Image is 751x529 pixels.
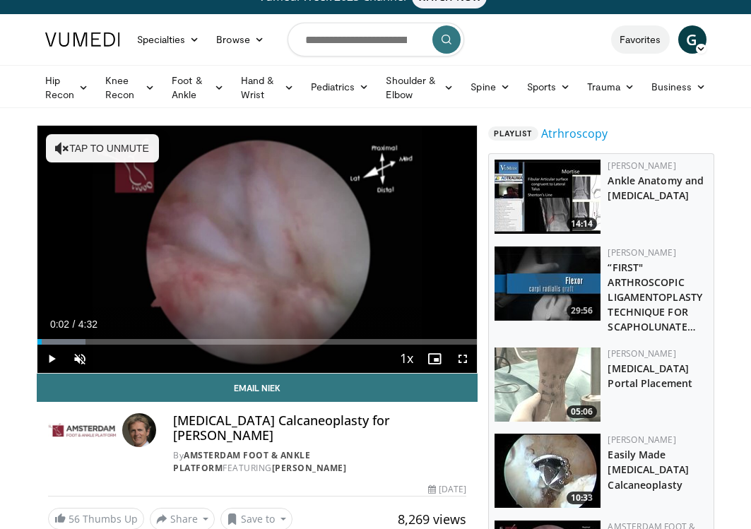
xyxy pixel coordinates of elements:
img: d079e22e-f623-40f6-8657-94e85635e1da.150x105_q85_crop-smart_upscale.jpg [495,160,601,234]
a: [PERSON_NAME] [272,462,347,474]
h4: [MEDICAL_DATA] Calcaneoplasty for [PERSON_NAME] [173,413,466,444]
a: Hand & Wrist [232,73,302,102]
button: Play [37,345,66,373]
div: Progress Bar [37,339,478,345]
a: 05:06 [495,347,601,422]
span: 8,269 views [398,511,466,528]
span: 29:56 [567,304,597,317]
a: Trauma [579,73,643,101]
img: 9PXNFW8221SuaG0X4xMDoxOmdtO40mAx.150x105_q85_crop-smart_upscale.jpg [495,434,601,508]
video-js: Video Player [37,126,478,373]
span: 14:14 [567,218,597,230]
a: [PERSON_NAME] [608,434,675,446]
img: Avatar [122,413,156,447]
img: VuMedi Logo [45,32,120,47]
span: 4:32 [78,319,97,330]
span: 10:33 [567,492,597,504]
button: Tap to unmute [46,134,159,162]
a: Favorites [611,25,670,54]
a: [MEDICAL_DATA] Portal Placement [608,362,692,390]
a: Hip Recon [37,73,97,102]
a: 10:33 [495,434,601,508]
img: Amsterdam Foot & Ankle Platform [48,413,117,447]
a: “FIRST" ARTHROSCOPIC LIGAMENTOPLASTY TECHNIQUE FOR SCAPHOLUNATE… [608,261,702,333]
a: [PERSON_NAME] [608,347,675,359]
a: 29:56 [495,246,601,321]
a: [PERSON_NAME] [608,160,675,172]
a: Amsterdam Foot & Ankle Platform [173,449,310,474]
button: Unmute [66,345,94,373]
button: Enable picture-in-picture mode [420,345,449,373]
div: By FEATURING [173,449,466,475]
span: 05:06 [567,405,597,418]
span: Playlist [488,126,538,141]
span: 0:02 [50,319,69,330]
a: Sports [519,73,579,101]
a: Easily Made [MEDICAL_DATA] Calcaneoplasty [608,448,688,491]
a: Knee Recon [97,73,163,102]
a: Pediatrics [302,73,378,101]
a: G [678,25,706,54]
a: Specialties [129,25,208,54]
a: Shoulder & Elbow [377,73,462,102]
div: [DATE] [428,483,466,496]
a: Ankle Anatomy and [MEDICAL_DATA] [608,174,704,202]
span: / [73,319,76,330]
a: Business [643,73,715,101]
a: Browse [208,25,273,54]
span: 56 [69,512,80,525]
a: Foot & Ankle [163,73,232,102]
input: Search topics, interventions [288,23,464,57]
img: 675gDJEg-ZBXulSX5hMDoxOjB1O5lLKx_1.150x105_q85_crop-smart_upscale.jpg [495,246,601,321]
a: Atrhroscopy [541,125,608,142]
button: Fullscreen [449,345,477,373]
a: [PERSON_NAME] [608,246,675,258]
a: Email Niek [37,374,478,402]
a: 14:14 [495,160,601,234]
a: Spine [462,73,518,101]
img: 1c0b2465-3245-4269-8a98-0e17c59c28a9.150x105_q85_crop-smart_upscale.jpg [495,347,601,422]
button: Playback Rate [392,345,420,373]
